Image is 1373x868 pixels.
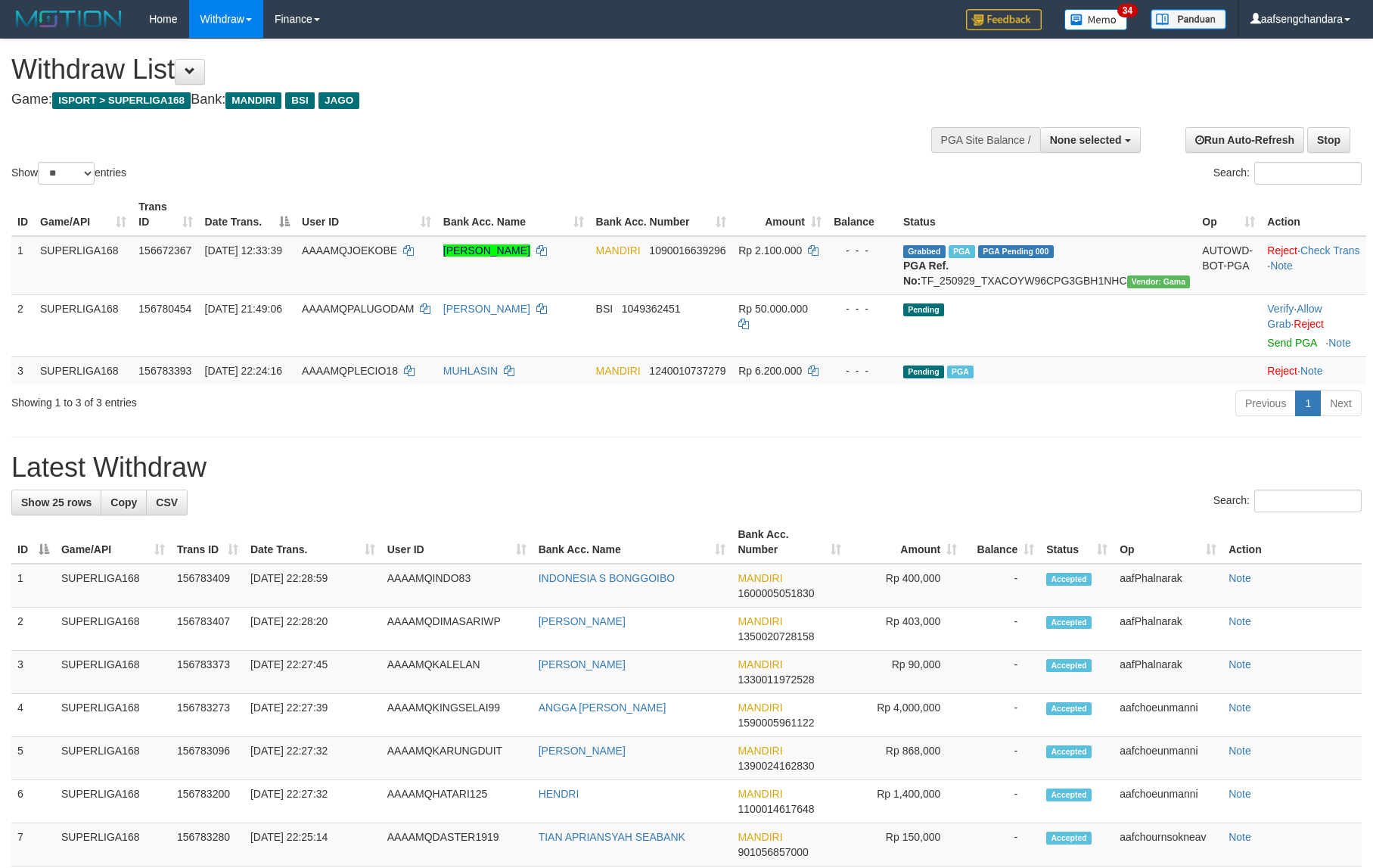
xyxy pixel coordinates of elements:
span: Accepted [1046,616,1092,629]
span: Copy 1240010737279 to clipboard [649,365,725,377]
td: 156783280 [171,823,244,866]
a: Allow Grab [1267,303,1322,330]
td: - [963,651,1040,694]
label: Search: [1213,490,1362,512]
a: Note [1328,337,1351,349]
span: 156783393 [138,365,191,377]
th: Bank Acc. Number: activate to sort column ascending [590,193,733,236]
a: Next [1320,390,1362,416]
a: Stop [1307,127,1350,153]
span: MANDIRI [738,615,782,627]
span: Rp 2.100.000 [738,244,802,257]
td: Rp 400,000 [847,564,963,608]
div: PGA Site Balance / [931,127,1040,153]
a: TIAN APRIANSYAH SEABANK [539,831,685,843]
a: [PERSON_NAME] [443,244,530,257]
div: - - - [834,243,891,258]
span: Copy 901056857000 to clipboard [738,846,808,858]
span: MANDIRI [596,244,641,257]
a: Note [1229,702,1251,714]
img: Button%20Memo.svg [1064,9,1128,30]
span: BSI [285,92,315,109]
th: Balance: activate to sort column ascending [963,521,1040,564]
th: Amount: activate to sort column ascending [847,521,963,564]
span: Copy 1090016639296 to clipboard [649,244,725,257]
label: Show entries [11,162,126,185]
th: Game/API: activate to sort column ascending [55,521,171,564]
th: Action [1222,521,1362,564]
h4: Game: Bank: [11,92,900,107]
td: 1 [11,236,34,295]
span: 34 [1117,4,1138,17]
a: MUHLASIN [443,365,498,377]
span: AAAAMQPALUGODAM [302,303,414,315]
img: Feedback.jpg [966,9,1042,30]
th: Bank Acc. Name: activate to sort column ascending [533,521,732,564]
span: MANDIRI [738,658,782,670]
td: - [963,823,1040,866]
td: · · [1261,236,1366,295]
th: Action [1261,193,1366,236]
td: AAAAMQDASTER1919 [381,823,533,866]
span: [DATE] 22:24:16 [205,365,282,377]
div: - - - [834,363,891,378]
td: · · [1261,294,1366,356]
a: Reject [1267,244,1297,257]
td: 2 [11,608,55,651]
a: [PERSON_NAME] [539,745,626,757]
td: aafPhalnarak [1114,608,1222,651]
span: Rp 50.000.000 [738,303,808,315]
th: Op: activate to sort column ascending [1196,193,1261,236]
a: [PERSON_NAME] [539,615,626,627]
td: [DATE] 22:27:32 [244,780,381,823]
td: AAAAMQHATARI125 [381,780,533,823]
td: 2 [11,294,34,356]
a: Note [1229,572,1251,584]
div: Showing 1 to 3 of 3 entries [11,389,561,410]
td: [DATE] 22:27:39 [244,694,381,737]
a: [PERSON_NAME] [539,658,626,670]
a: INDONESIA S BONGGOIBO [539,572,675,584]
span: [DATE] 21:49:06 [205,303,282,315]
a: Run Auto-Refresh [1185,127,1304,153]
th: User ID: activate to sort column ascending [296,193,437,236]
td: 3 [11,651,55,694]
span: Accepted [1046,659,1092,672]
a: Note [1300,365,1323,377]
a: Note [1229,615,1251,627]
a: ANGGA [PERSON_NAME] [539,702,666,714]
span: Accepted [1046,573,1092,586]
th: User ID: activate to sort column ascending [381,521,533,564]
span: MANDIRI [225,92,281,109]
img: MOTION_logo.png [11,8,126,30]
a: Send PGA [1267,337,1316,349]
td: AAAAMQKALELAN [381,651,533,694]
td: AAAAMQKINGSELAI99 [381,694,533,737]
span: Pending [903,366,944,378]
td: aafPhalnarak [1114,651,1222,694]
td: Rp 1,400,000 [847,780,963,823]
span: Copy 1330011972528 to clipboard [738,674,814,686]
td: aafchoeunmanni [1114,780,1222,823]
td: SUPERLIGA168 [55,651,171,694]
td: 7 [11,823,55,866]
td: SUPERLIGA168 [34,236,132,295]
span: MANDIRI [738,745,782,757]
a: Note [1270,260,1293,272]
h1: Latest Withdraw [11,453,1362,483]
a: Reject [1294,318,1324,330]
a: Previous [1235,390,1296,416]
input: Search: [1254,162,1362,185]
span: [DATE] 12:33:39 [205,244,282,257]
b: PGA Ref. No: [903,260,949,287]
span: JAGO [318,92,359,109]
td: SUPERLIGA168 [55,823,171,866]
img: panduan.png [1151,9,1226,30]
td: TF_250929_TXACOYW96CPG3GBH1NHC [897,236,1196,295]
td: aafchournsokneav [1114,823,1222,866]
td: SUPERLIGA168 [34,356,132,384]
span: Accepted [1046,832,1092,845]
th: ID [11,193,34,236]
th: ID: activate to sort column descending [11,521,55,564]
td: Rp 868,000 [847,737,963,780]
